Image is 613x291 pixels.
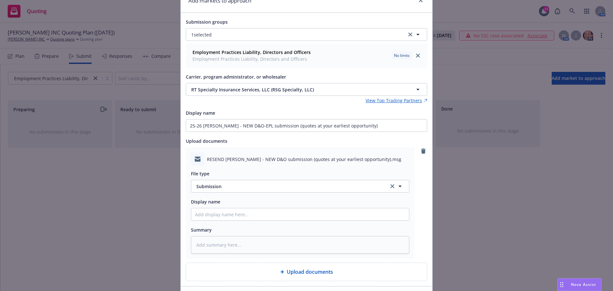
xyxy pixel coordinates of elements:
[557,278,602,291] button: Nova Assist
[193,56,311,62] span: Employment Practices Liability, Directors and Officers
[406,31,414,38] a: clear selection
[366,97,427,104] a: View Top Trading Partners
[191,86,392,93] span: RT Specialty Insurance Services, LLC (RSG Specialty, LLC)
[571,282,596,287] span: Nova Assist
[191,199,220,205] span: Display name
[558,279,566,291] div: Drag to move
[420,147,427,155] a: remove
[186,19,228,25] span: Submission groups
[191,31,212,38] span: 1 selected
[191,171,209,177] span: File type
[394,53,410,58] span: No limits
[207,156,401,163] span: RESEND [PERSON_NAME] - NEW D&O submission (quotes at your earliest opportunity).msg
[191,227,212,233] span: Summary
[193,49,311,55] strong: Employment Practices Liability, Directors and Officers
[186,83,427,96] button: RT Specialty Insurance Services, LLC (RSG Specialty, LLC)
[186,263,427,281] div: Upload documents
[389,182,396,190] a: clear selection
[414,52,422,59] a: close
[287,268,333,276] span: Upload documents
[191,208,409,220] input: Add display name here...
[186,28,427,41] button: 1selectedclear selection
[186,110,215,116] span: Display name
[186,138,227,144] span: Upload documents
[196,183,376,190] span: Submission
[191,180,409,193] button: Submissionclear selection
[186,74,286,80] span: Carrier, program administrator, or wholesaler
